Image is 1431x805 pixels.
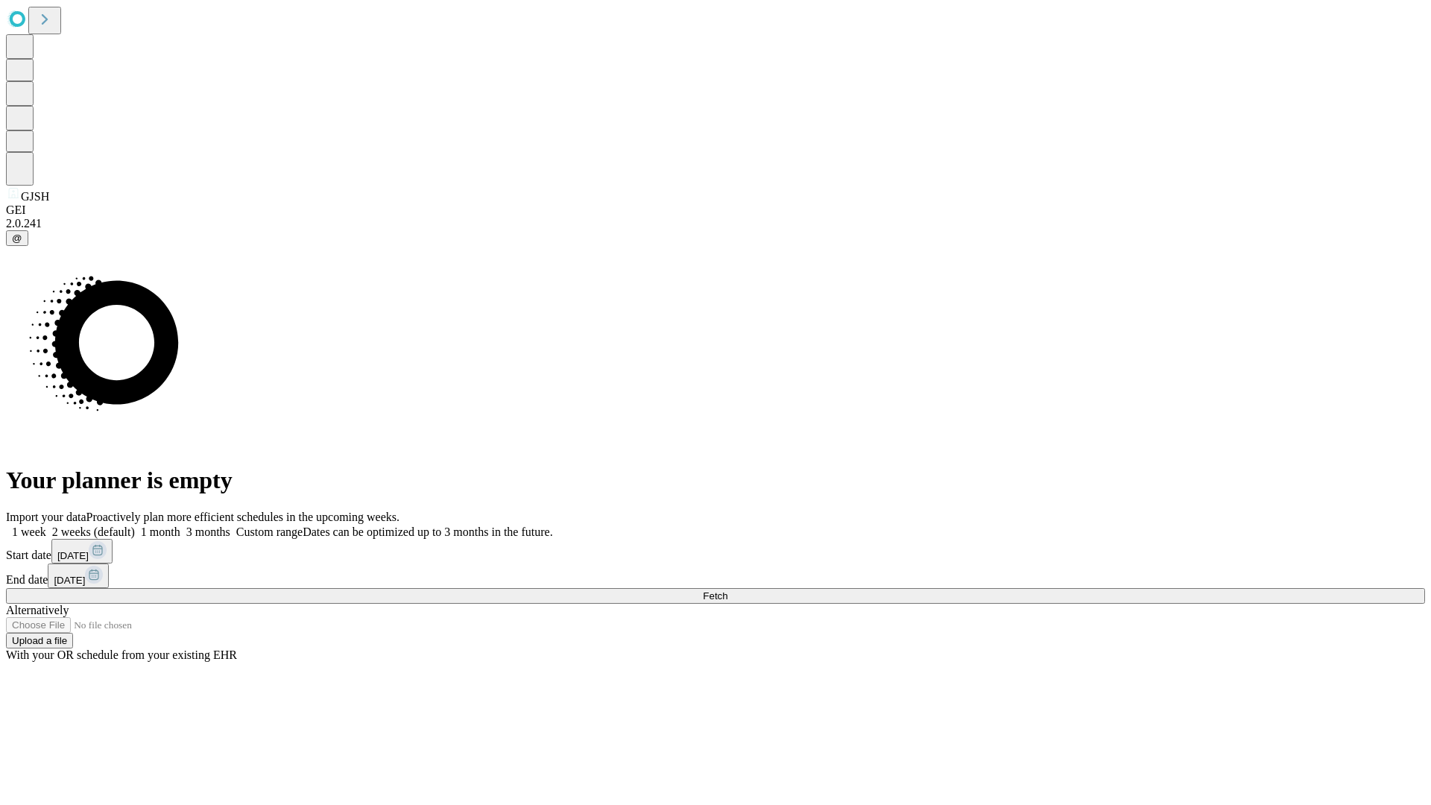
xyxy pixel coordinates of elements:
span: 2 weeks (default) [52,525,135,538]
span: Import your data [6,511,86,523]
span: GJSH [21,190,49,203]
div: GEI [6,203,1425,217]
button: [DATE] [48,563,109,588]
button: @ [6,230,28,246]
span: Proactively plan more efficient schedules in the upcoming weeks. [86,511,399,523]
span: Fetch [703,590,727,602]
span: 1 week [12,525,46,538]
span: Custom range [236,525,303,538]
div: 2.0.241 [6,217,1425,230]
button: Fetch [6,588,1425,604]
span: [DATE] [57,550,89,561]
button: [DATE] [51,539,113,563]
div: Start date [6,539,1425,563]
h1: Your planner is empty [6,467,1425,494]
span: Dates can be optimized up to 3 months in the future. [303,525,552,538]
span: Alternatively [6,604,69,616]
span: 3 months [186,525,230,538]
div: End date [6,563,1425,588]
span: @ [12,233,22,244]
span: With your OR schedule from your existing EHR [6,648,237,661]
span: [DATE] [54,575,85,586]
button: Upload a file [6,633,73,648]
span: 1 month [141,525,180,538]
